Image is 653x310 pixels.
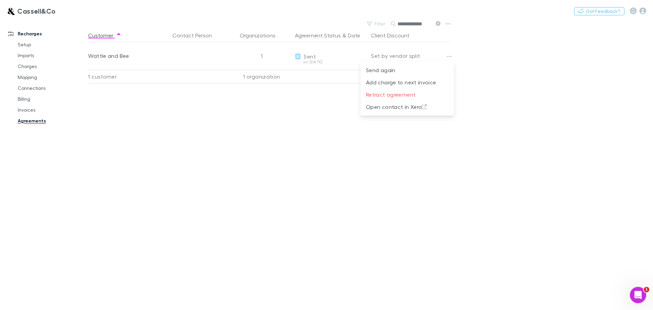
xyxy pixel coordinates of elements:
[361,101,454,113] li: Open contact in Xero
[361,76,454,88] li: Add charge to next invoice
[366,66,449,74] p: Send again
[361,64,454,76] li: Send again
[361,103,454,109] a: Open contact in Xero
[366,103,449,111] p: Open contact in Xero
[361,88,454,101] li: Retract agreement
[630,287,646,303] iframe: Intercom live chat
[366,78,449,86] p: Add charge to next invoice
[644,287,649,292] span: 1
[366,91,449,99] p: Retract agreement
